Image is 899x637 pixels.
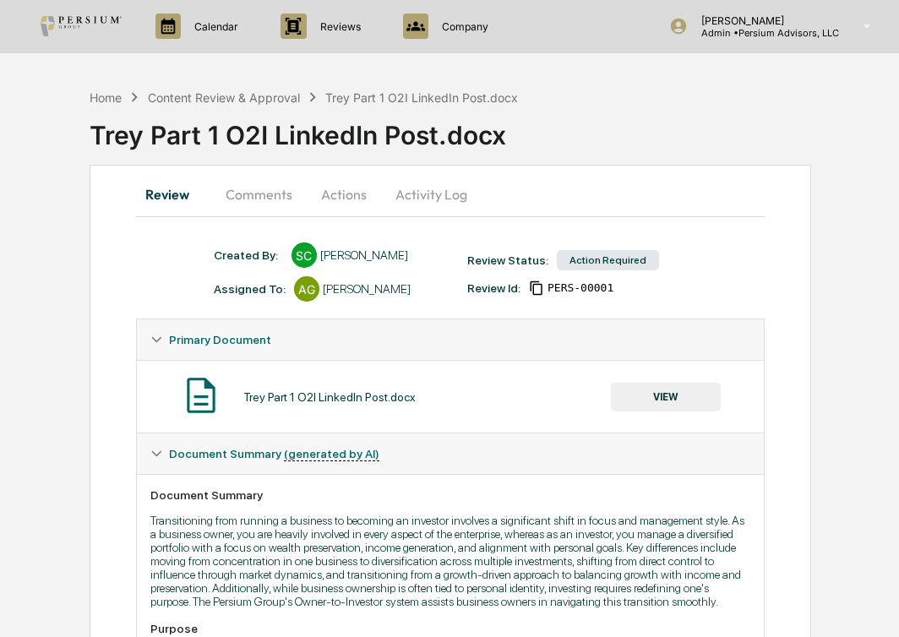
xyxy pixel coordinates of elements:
[148,90,300,105] div: Content Review & Approval
[320,248,408,262] div: [PERSON_NAME]
[90,90,122,105] div: Home
[150,488,751,502] div: Document Summary
[137,433,765,474] div: Document Summary (generated by AI)
[382,174,481,215] button: Activity Log
[136,174,212,215] button: Review
[214,282,286,296] div: Assigned To:
[467,281,520,295] div: Review Id:
[214,248,283,262] div: Created By: ‎ ‎
[169,447,379,460] span: Document Summary
[137,319,765,360] div: Primary Document
[136,174,766,215] div: secondary tabs example
[291,242,317,268] div: SC
[294,276,319,302] div: AG
[325,90,518,105] div: Trey Part 1 O2I LinkedIn Post.docx
[688,27,839,39] p: Admin • Persium Advisors, LLC
[611,383,721,411] button: VIEW
[688,14,839,27] p: [PERSON_NAME]
[150,514,751,608] p: Transitioning from running a business to becoming an investor involves a significant shift in foc...
[323,282,411,296] div: [PERSON_NAME]
[41,16,122,36] img: logo
[428,20,497,33] p: Company
[467,253,548,267] div: Review Status:
[306,174,382,215] button: Actions
[169,333,271,346] span: Primary Document
[557,250,659,270] div: Action Required
[284,447,379,461] u: (generated by AI)
[181,20,247,33] p: Calendar
[180,374,222,416] img: Document Icon
[150,622,751,635] div: Purpose
[548,281,613,295] span: f0be29dd-615b-4b4c-8ee7-e3b5a63640cf
[243,390,416,404] div: Trey Part 1 O2I LinkedIn Post.docx
[137,360,765,433] div: Primary Document
[307,20,369,33] p: Reviews
[90,106,899,150] div: Trey Part 1 O2I LinkedIn Post.docx
[212,174,306,215] button: Comments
